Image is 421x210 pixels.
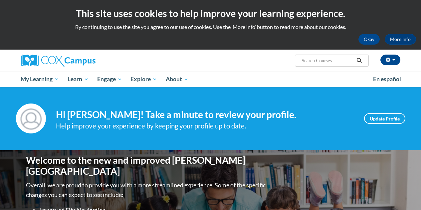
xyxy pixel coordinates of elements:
[26,155,267,177] h1: Welcome to the new and improved [PERSON_NAME][GEOGRAPHIC_DATA]
[56,120,354,131] div: Help improve your experience by keeping your profile up to date.
[97,75,122,83] span: Engage
[21,55,96,67] img: Cox Campus
[301,57,354,65] input: Search Courses
[130,75,157,83] span: Explore
[5,7,416,20] h2: This site uses cookies to help improve your learning experience.
[358,34,380,45] button: Okay
[93,72,126,87] a: Engage
[385,34,416,45] a: More Info
[380,55,400,65] button: Account Settings
[21,75,59,83] span: My Learning
[26,180,267,200] p: Overall, we are proud to provide you with a more streamlined experience. Some of the specific cha...
[16,72,405,87] div: Main menu
[21,55,141,67] a: Cox Campus
[56,109,354,120] h4: Hi [PERSON_NAME]! Take a minute to review your profile.
[369,72,405,86] a: En español
[68,75,89,83] span: Learn
[5,23,416,31] p: By continuing to use the site you agree to our use of cookies. Use the ‘More info’ button to read...
[161,72,193,87] a: About
[63,72,93,87] a: Learn
[354,57,364,65] button: Search
[364,113,405,124] a: Update Profile
[166,75,188,83] span: About
[126,72,161,87] a: Explore
[373,76,401,83] span: En español
[17,72,64,87] a: My Learning
[16,104,46,133] img: Profile Image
